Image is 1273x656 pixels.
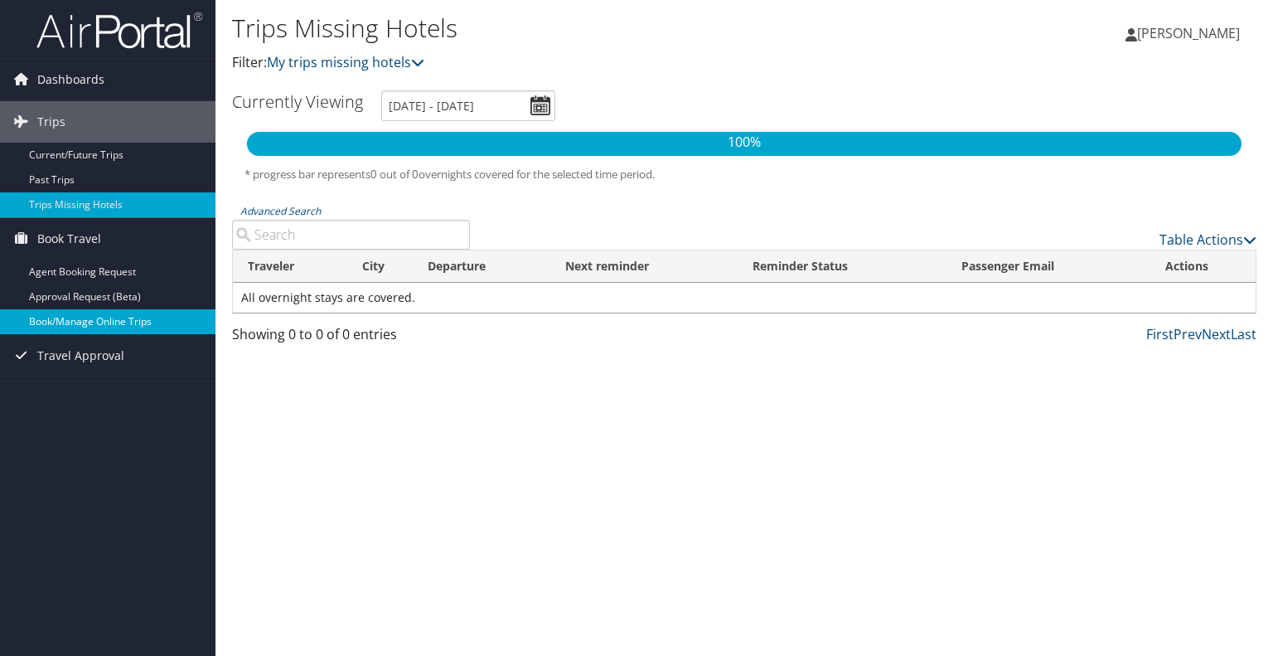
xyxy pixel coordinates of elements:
div: Showing 0 to 0 of 0 entries [232,324,470,352]
span: Trips [37,101,65,143]
p: Filter: [232,52,915,74]
a: First [1146,325,1174,343]
th: Traveler: activate to sort column ascending [233,250,347,283]
a: Prev [1174,325,1202,343]
span: Travel Approval [37,335,124,377]
input: [DATE] - [DATE] [381,90,555,121]
a: Advanced Search [240,204,321,218]
h5: * progress bar represents overnights covered for the selected time period. [244,167,1244,182]
a: Table Actions [1159,231,1256,249]
a: Next [1202,325,1231,343]
input: Advanced Search [232,220,470,250]
th: Departure: activate to sort column descending [413,250,550,283]
span: Book Travel [37,218,101,260]
h3: Currently Viewing [232,90,363,113]
span: Dashboards [37,59,104,100]
th: City: activate to sort column ascending [347,250,413,283]
th: Actions [1150,250,1256,283]
img: airportal-logo.png [36,11,202,50]
span: [PERSON_NAME] [1137,24,1240,42]
td: All overnight stays are covered. [233,283,1256,313]
th: Reminder Status [738,250,946,283]
a: My trips missing hotels [267,53,424,71]
a: Last [1231,325,1256,343]
h1: Trips Missing Hotels [232,11,915,46]
span: 0 out of 0 [370,167,419,182]
th: Next reminder [550,250,738,283]
a: [PERSON_NAME] [1125,8,1256,58]
p: 100% [247,132,1242,153]
th: Passenger Email: activate to sort column ascending [946,250,1150,283]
